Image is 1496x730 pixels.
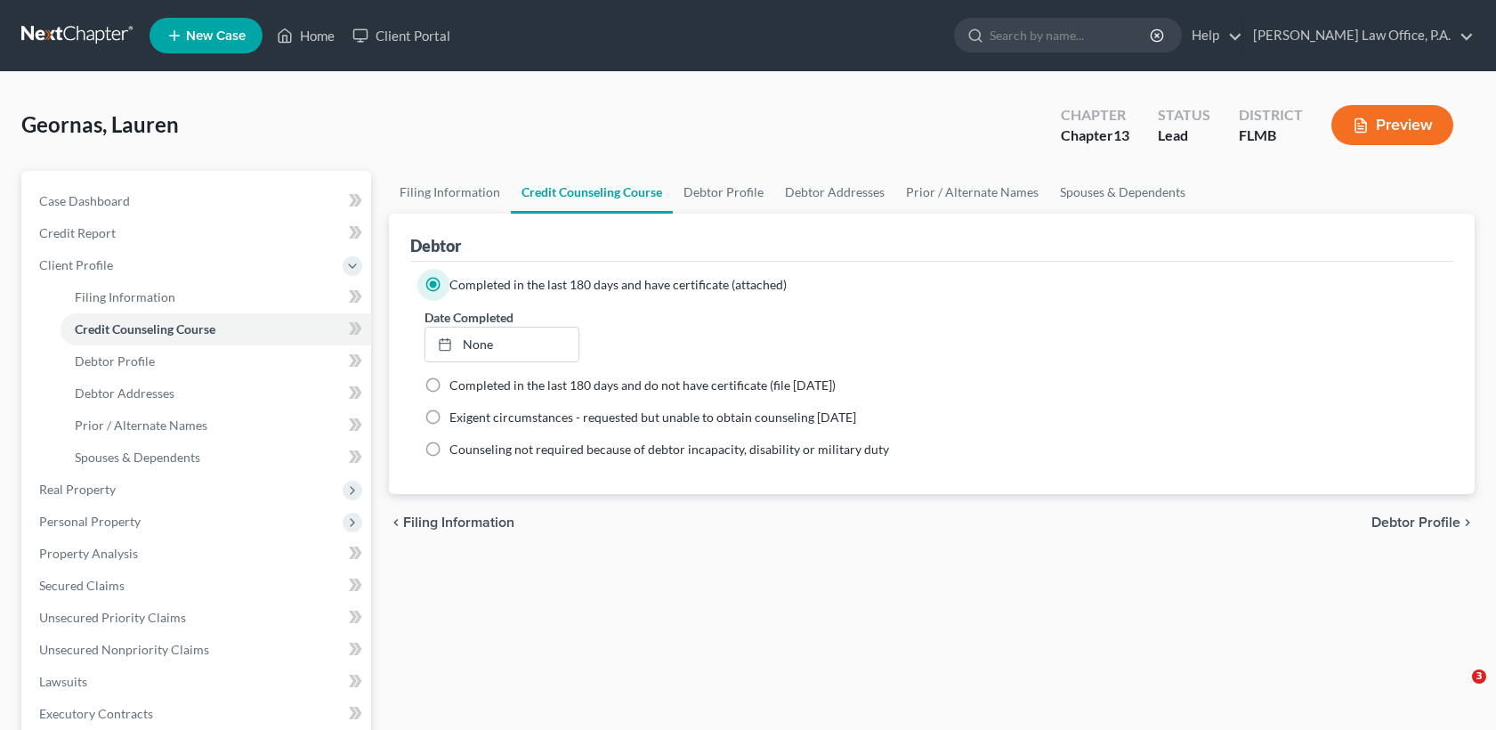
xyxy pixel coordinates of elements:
span: Lawsuits [39,674,87,689]
a: Prior / Alternate Names [895,171,1049,214]
a: None [425,328,578,361]
input: Search by name... [990,19,1152,52]
a: Debtor Addresses [61,377,371,410]
span: Secured Claims [39,578,125,593]
a: Debtor Profile [673,171,774,214]
span: Prior / Alternate Names [75,418,207,433]
span: Credit Counseling Course [75,321,215,337]
i: chevron_left [389,515,403,530]
a: Debtor Addresses [774,171,895,214]
span: Completed in the last 180 days and do not have certificate (file [DATE]) [449,377,836,393]
span: Filing Information [403,515,514,530]
a: Filing Information [389,171,511,214]
div: Status [1158,105,1210,126]
span: Exigent circumstances - requested but unable to obtain counseling [DATE] [449,410,856,425]
span: Client Profile [39,257,113,272]
button: Preview [1331,105,1453,145]
a: Credit Counseling Course [511,171,673,214]
span: Case Dashboard [39,193,130,208]
a: [PERSON_NAME] Law Office, P.A. [1244,20,1474,52]
a: Secured Claims [25,570,371,602]
a: Executory Contracts [25,698,371,730]
span: Personal Property [39,514,141,529]
a: Unsecured Priority Claims [25,602,371,634]
a: Home [268,20,344,52]
a: Debtor Profile [61,345,371,377]
a: Credit Report [25,217,371,249]
a: Spouses & Dependents [1049,171,1196,214]
span: Debtor Profile [1371,515,1460,530]
a: Credit Counseling Course [61,313,371,345]
div: Debtor [410,235,461,256]
span: Filing Information [75,289,175,304]
div: Lead [1158,126,1210,146]
a: Client Portal [344,20,459,52]
span: Credit Report [39,225,116,240]
a: Filing Information [61,281,371,313]
span: 13 [1113,126,1129,143]
a: Help [1183,20,1242,52]
span: Debtor Profile [75,353,155,369]
span: 3 [1472,669,1486,684]
span: Geornas, Lauren [21,111,179,137]
span: Property Analysis [39,546,138,561]
div: District [1239,105,1303,126]
button: Debtor Profile chevron_right [1371,515,1475,530]
i: chevron_right [1460,515,1475,530]
span: Executory Contracts [39,706,153,721]
span: Counseling not required because of debtor incapacity, disability or military duty [449,442,889,457]
span: Real Property [39,482,116,497]
a: Prior / Alternate Names [61,410,371,442]
div: FLMB [1239,126,1303,146]
button: chevron_left Filing Information [389,515,514,530]
a: Spouses & Dependents [61,442,371,474]
a: Case Dashboard [25,185,371,217]
span: Spouses & Dependents [75,450,200,465]
span: New Case [186,29,246,43]
a: Lawsuits [25,666,371,698]
label: Date Completed [425,308,513,327]
span: Debtor Addresses [75,385,174,401]
iframe: Intercom live chat [1435,669,1478,712]
span: Unsecured Priority Claims [39,610,186,625]
div: Chapter [1061,126,1129,146]
a: Property Analysis [25,538,371,570]
a: Unsecured Nonpriority Claims [25,634,371,666]
span: Completed in the last 180 days and have certificate (attached) [449,277,787,292]
div: Chapter [1061,105,1129,126]
span: Unsecured Nonpriority Claims [39,642,209,657]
